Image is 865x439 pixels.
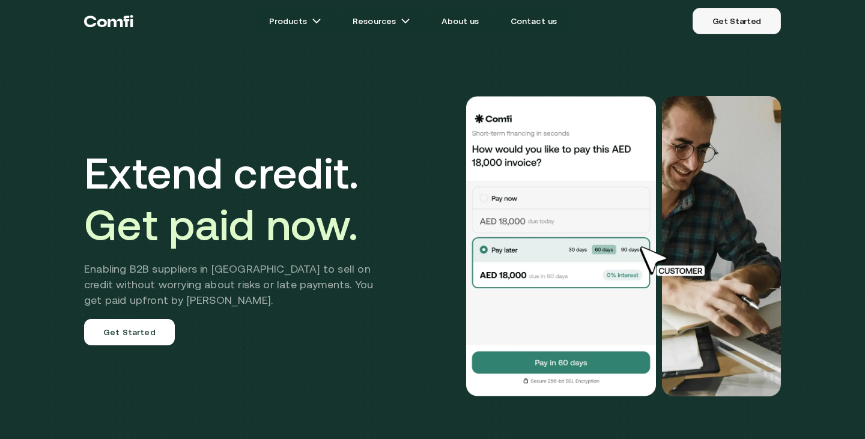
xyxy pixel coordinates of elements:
[427,9,493,33] a: About us
[312,16,321,26] img: arrow icons
[662,96,781,396] img: Would you like to pay this AED 18,000.00 invoice?
[84,261,391,308] h2: Enabling B2B suppliers in [GEOGRAPHIC_DATA] to sell on credit without worrying about risks or lat...
[84,3,133,39] a: Return to the top of the Comfi home page
[465,96,657,396] img: Would you like to pay this AED 18,000.00 invoice?
[693,8,781,34] a: Get Started
[631,244,718,278] img: cursor
[84,200,358,249] span: Get paid now.
[496,9,572,33] a: Contact us
[401,16,410,26] img: arrow icons
[255,9,336,33] a: Productsarrow icons
[84,319,175,345] a: Get Started
[84,147,391,250] h1: Extend credit.
[338,9,425,33] a: Resourcesarrow icons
